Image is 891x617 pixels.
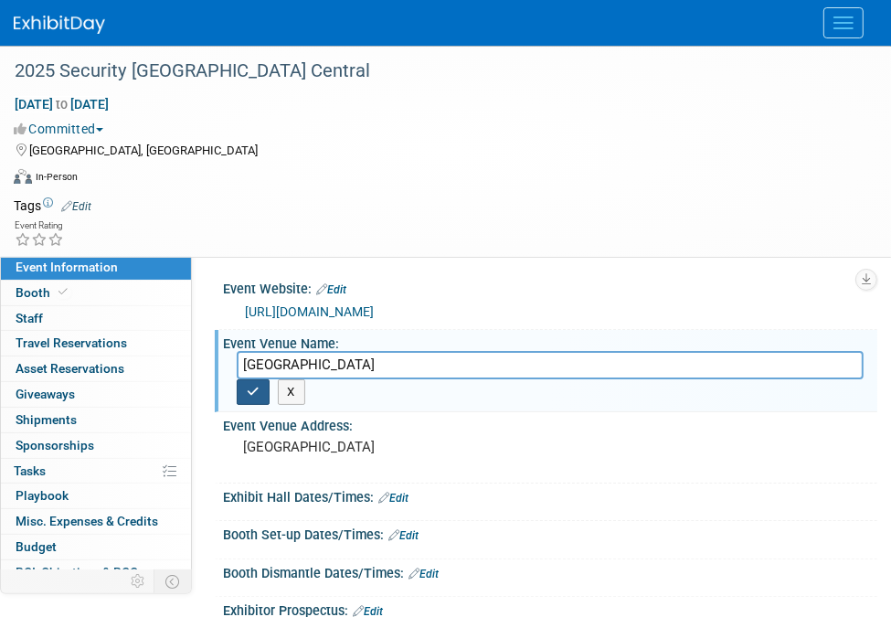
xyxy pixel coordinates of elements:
td: Toggle Event Tabs [154,569,192,593]
a: Asset Reservations [1,356,191,381]
a: Sponsorships [1,433,191,458]
a: Edit [61,200,91,213]
span: Booth [16,285,71,300]
span: Staff [16,311,43,325]
a: Playbook [1,484,191,508]
a: Event Information [1,255,191,280]
button: Menu [823,7,864,38]
span: Giveaways [16,387,75,401]
td: Personalize Event Tab Strip [122,569,154,593]
span: [DATE] [DATE] [14,96,110,112]
span: Event Information [16,260,118,274]
a: Misc. Expenses & Credits [1,509,191,534]
div: Event Rating [15,221,64,230]
div: Event Venue Name: [223,330,877,353]
div: Event Website: [223,275,877,299]
td: Tags [14,197,91,215]
a: Booth [1,281,191,305]
span: Shipments [16,412,77,427]
a: Budget [1,535,191,559]
img: ExhibitDay [14,16,105,34]
i: Booth reservation complete [58,287,68,297]
a: Edit [408,568,439,580]
img: Format-Inperson.png [14,169,32,184]
span: Budget [16,539,57,554]
a: Staff [1,306,191,331]
a: Giveaways [1,382,191,407]
span: [GEOGRAPHIC_DATA], [GEOGRAPHIC_DATA] [29,144,258,157]
span: ROI, Objectives & ROO [16,565,138,580]
button: Committed [14,120,111,138]
a: Edit [316,283,346,296]
a: Travel Reservations [1,331,191,356]
span: Asset Reservations [16,361,124,376]
div: Event Venue Address: [223,412,877,435]
span: Sponsorships [16,438,94,452]
span: to [53,97,70,112]
span: Misc. Expenses & Credits [16,514,158,528]
a: [URL][DOMAIN_NAME] [245,304,374,319]
span: Tasks [14,463,46,478]
a: Tasks [1,459,191,484]
span: Playbook [16,488,69,503]
a: Shipments [1,408,191,432]
div: Event Format [14,166,868,194]
span: Travel Reservations [16,335,127,350]
div: Exhibit Hall Dates/Times: [223,484,877,507]
button: X [278,379,306,405]
a: Edit [388,529,419,542]
div: Booth Dismantle Dates/Times: [223,559,877,583]
div: 2025 Security [GEOGRAPHIC_DATA] Central [8,55,854,88]
a: Edit [378,492,408,505]
pre: [GEOGRAPHIC_DATA] [243,439,857,455]
div: Booth Set-up Dates/Times: [223,521,877,545]
a: ROI, Objectives & ROO [1,560,191,585]
div: In-Person [35,170,78,184]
